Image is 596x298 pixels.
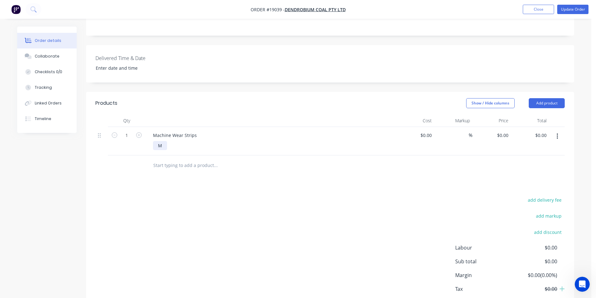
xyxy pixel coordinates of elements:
div: Qty [108,114,145,127]
div: Price [472,114,511,127]
button: Tracking [17,80,77,95]
a: Dendrobium Coal Pty Ltd [285,7,346,13]
div: Order details [35,38,61,43]
button: Update Order [557,5,588,14]
span: Tax [455,285,511,293]
button: Order details [17,33,77,48]
button: Show / Hide columns [466,98,515,108]
span: Order #19039 - [251,7,285,13]
span: Labour [455,244,511,251]
span: $0.00 [511,285,557,293]
button: add discount [531,228,565,236]
div: Tracking [35,85,52,90]
div: Products [95,99,117,107]
button: Collaborate [17,48,77,64]
div: Timeline [35,116,51,122]
button: Linked Orders [17,95,77,111]
iframe: Intercom live chat [575,277,590,292]
span: Margin [455,271,511,279]
div: Total [511,114,549,127]
div: Checklists 0/0 [35,69,62,75]
span: % [469,132,472,139]
div: Machine Wear Strips [148,131,202,140]
span: $0.00 ( 0.00 %) [511,271,557,279]
button: add markup [532,212,565,220]
div: M [153,141,167,150]
input: Enter date and time [91,63,169,73]
span: $0.00 [511,258,557,265]
button: Timeline [17,111,77,127]
div: Markup [434,114,473,127]
button: Close [523,5,554,14]
div: Collaborate [35,53,59,59]
div: Cost [396,114,434,127]
label: Delivered Time & Date [95,54,174,62]
img: Factory [11,5,21,14]
button: add delivery fee [524,196,565,204]
span: $0.00 [511,244,557,251]
div: Linked Orders [35,100,62,106]
button: Add product [529,98,565,108]
span: Sub total [455,258,511,265]
button: Checklists 0/0 [17,64,77,80]
input: Start typing to add a product... [153,159,278,172]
